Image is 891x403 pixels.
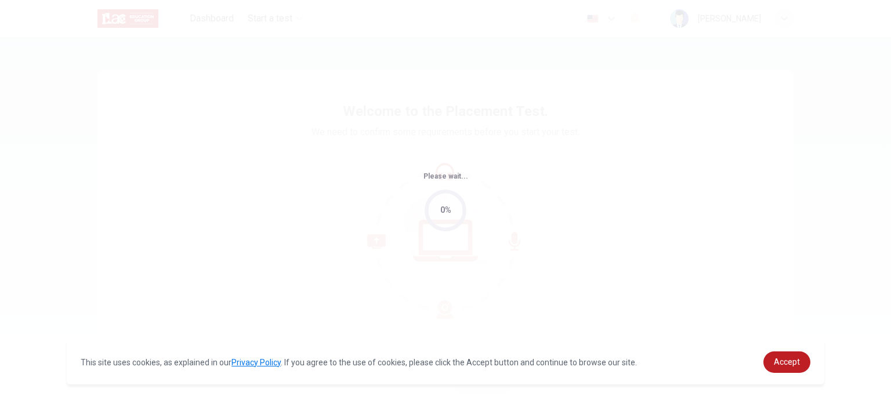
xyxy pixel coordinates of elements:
[81,358,637,367] span: This site uses cookies, as explained in our . If you agree to the use of cookies, please click th...
[440,204,451,217] div: 0%
[774,357,800,366] span: Accept
[231,358,281,367] a: Privacy Policy
[67,340,824,384] div: cookieconsent
[763,351,810,373] a: dismiss cookie message
[423,172,468,180] span: Please wait...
